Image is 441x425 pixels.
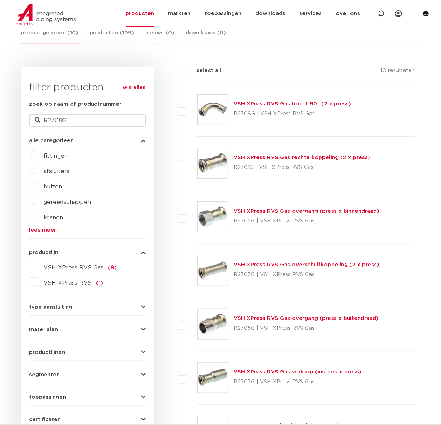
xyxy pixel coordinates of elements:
[29,138,74,143] span: alle categorieën
[29,327,146,332] button: materialen
[234,101,351,107] a: VSH XPress RVS Gas bocht 90° (2 x press)
[29,417,61,422] span: certificaten
[96,280,103,286] span: (1)
[44,280,92,286] span: VSH XPress RVS
[198,148,228,178] img: Thumbnail for VSH XPress RVS Gas rechte koppeling (2 x press)
[21,29,79,44] a: productgroepen (10)
[234,369,361,375] a: VSH XPress RVS Gas verloop (insteek x press)
[198,95,228,125] img: Thumbnail for VSH XPress RVS Gas bocht 90° (2 x press)
[29,81,146,95] h3: filter producten
[234,262,379,267] a: VSH XPress RVS Gas overschuifkoppeling (2 x press)
[198,363,228,393] img: Thumbnail for VSH XPress RVS Gas verloop (insteek x press)
[29,350,65,355] span: productlijnen
[29,350,146,355] button: productlijnen
[29,250,59,255] span: productlijn
[29,250,146,255] button: productlijn
[29,304,73,310] span: type aansluiting
[186,67,221,75] label: select all
[29,372,146,377] button: segmenten
[234,269,379,280] p: R2703G | VSH XPress RVS Gas
[198,202,228,232] img: Thumbnail for VSH XPress RVS Gas overgang (press x binnendraad)
[44,199,91,205] a: gereedschappen
[44,169,70,174] a: afsluiters
[44,265,104,270] span: VSH XPress RVS Gas
[29,138,146,143] button: alle categorieën
[146,29,175,44] a: nieuws (0)
[44,153,68,159] a: fittingen
[29,100,122,109] label: zoek op naam of productnummer
[234,316,379,321] a: VSH XPress RVS Gas overgang (press x buitendraad)
[29,227,146,233] a: lees meer
[186,29,226,44] a: downloads (0)
[380,67,415,77] p: 10 resultaten
[29,395,146,400] button: toepassingen
[44,215,64,220] a: kranen
[29,327,58,332] span: materialen
[90,29,134,44] a: producten (109)
[123,83,146,92] a: wis alles
[234,208,379,214] a: VSH XPress RVS Gas overgang (press x binnendraad)
[29,395,66,400] span: toepassingen
[234,162,370,173] p: R2701G | VSH XPress RVS Gas
[234,108,351,119] p: R2708G | VSH XPress RVS Gas
[234,376,361,388] p: R2707G | VSH XPress RVS Gas
[108,265,117,270] span: (9)
[29,304,146,310] button: type aansluiting
[44,184,62,190] a: buizen
[29,372,60,377] span: segmenten
[198,309,228,339] img: Thumbnail for VSH XPress RVS Gas overgang (press x buitendraad)
[198,255,228,286] img: Thumbnail for VSH XPress RVS Gas overschuifkoppeling (2 x press)
[234,215,379,227] p: R2702G | VSH XPress RVS Gas
[234,323,379,334] p: R2705G | VSH XPress RVS Gas
[29,417,146,422] button: certificaten
[234,155,370,160] a: VSH XPress RVS Gas rechte koppeling (2 x press)
[29,114,146,127] input: zoeken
